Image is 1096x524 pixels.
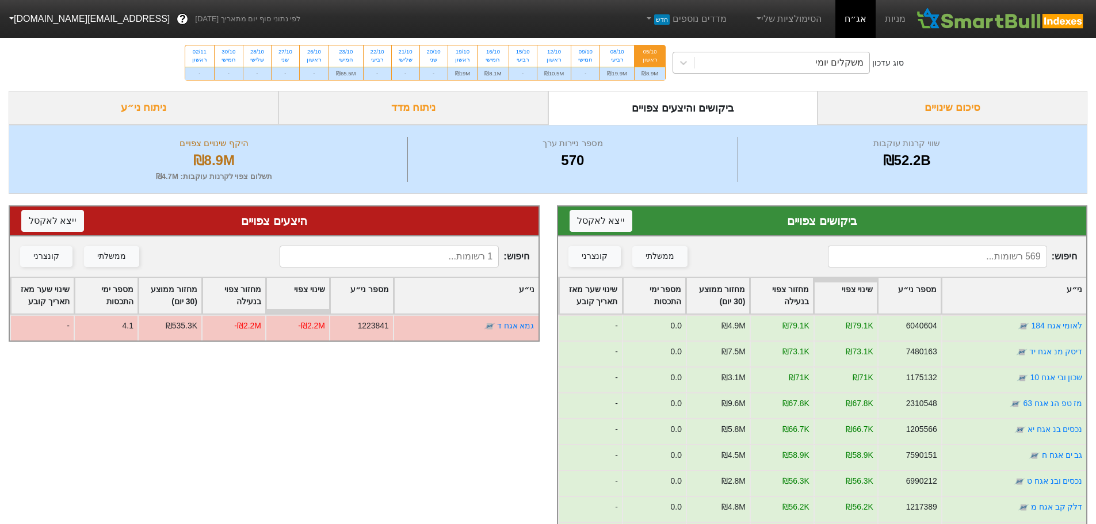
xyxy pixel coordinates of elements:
img: tase link [484,320,495,332]
button: ייצא לאקסל [21,210,84,232]
div: ₪66.7K [846,423,873,435]
div: - [558,418,622,444]
div: 0.0 [670,397,681,410]
div: סוג עדכון [872,57,904,69]
div: ₪7.5M [721,346,745,358]
div: Toggle SortBy [330,278,393,313]
div: ₪19.9M [600,67,634,80]
a: דלק קב אגח מ [1030,502,1082,511]
div: - [420,67,448,80]
img: tase link [1014,424,1025,435]
button: ייצא לאקסל [570,210,632,232]
div: ₪52.2B [741,150,1072,171]
div: רביעי [607,56,627,64]
div: 15/10 [516,48,530,56]
div: חמישי [578,56,593,64]
div: 02/11 [192,48,207,56]
span: חיפוש : [280,246,529,267]
div: - [558,496,622,522]
a: דיסק מנ אגח יד [1029,347,1082,356]
div: Toggle SortBy [203,278,265,313]
div: ₪67.8K [846,397,873,410]
div: ראשון [455,56,471,64]
div: חמישי [336,56,356,64]
div: 4.1 [123,320,133,332]
div: משקלים יומי [815,56,864,70]
div: ₪56.2K [846,501,873,513]
div: 27/10 [278,48,292,56]
div: ₪58.9K [782,449,809,461]
a: שכון ובי אגח 10 [1030,373,1082,382]
div: שני [278,56,292,64]
div: ביקושים והיצעים צפויים [548,91,818,125]
a: גמא אגח ד [497,321,534,330]
img: SmartBull [915,7,1087,30]
div: 1205566 [906,423,937,435]
div: ₪71K [789,372,809,384]
div: ₪79.1K [782,320,809,332]
div: ₪8.1M [478,67,508,80]
div: 1217389 [906,501,937,513]
span: לפי נתוני סוף יום מתאריך [DATE] [195,13,300,25]
div: - [300,67,329,80]
a: מדדים נוספיםחדש [640,7,731,30]
div: Toggle SortBy [139,278,201,313]
div: 30/10 [222,48,236,56]
div: ₪71K [853,372,873,384]
div: ₪58.9K [846,449,873,461]
div: ₪65.5M [329,67,363,80]
div: 2310548 [906,397,937,410]
div: ₪56.2K [782,501,809,513]
div: חמישי [222,56,236,64]
div: ₪5.8M [721,423,745,435]
div: 0.0 [670,372,681,384]
div: ראשון [307,56,322,64]
div: - [558,315,622,341]
div: - [558,366,622,392]
div: - [243,67,271,80]
div: Toggle SortBy [814,278,877,313]
div: 0.0 [670,320,681,332]
div: שווי קרנות עוקבות [741,137,1072,150]
div: - [558,392,622,418]
span: חיפוש : [828,246,1077,267]
div: Toggle SortBy [623,278,686,313]
img: tase link [1013,476,1025,487]
div: -₪2.2M [234,320,261,332]
div: ₪56.3K [846,475,873,487]
div: - [215,67,243,80]
div: Toggle SortBy [559,278,622,313]
div: ניתוח ני״ע [9,91,278,125]
img: tase link [1015,346,1027,358]
div: קונצרני [582,250,608,263]
div: היצעים צפויים [21,212,527,230]
div: 09/10 [578,48,593,56]
div: ₪8.9M [24,150,404,171]
div: Toggle SortBy [750,278,813,313]
div: ₪67.8K [782,397,809,410]
div: 6990212 [906,475,937,487]
div: ראשון [641,56,658,64]
a: לאומי אגח 184 [1031,321,1082,330]
div: קונצרני [33,250,59,263]
div: 1175132 [906,372,937,384]
div: ראשון [192,56,207,64]
div: 16/10 [484,48,501,56]
div: ₪79.1K [846,320,873,332]
div: Toggle SortBy [11,278,74,313]
div: ביקושים צפויים [570,212,1075,230]
div: 26/10 [307,48,322,56]
div: סיכום שינויים [818,91,1087,125]
div: ₪9.6M [721,397,745,410]
div: 23/10 [336,48,356,56]
div: תשלום צפוי לקרנות עוקבות : ₪4.7M [24,171,404,182]
div: ₪73.1K [846,346,873,358]
a: מז טפ הנ אגח 63 [1023,399,1082,408]
div: - [10,315,74,341]
div: רביעי [371,56,384,64]
div: ₪4.9M [721,320,745,332]
div: - [558,341,622,366]
div: 1223841 [358,320,389,332]
div: 0.0 [670,423,681,435]
div: 7480163 [906,346,937,358]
